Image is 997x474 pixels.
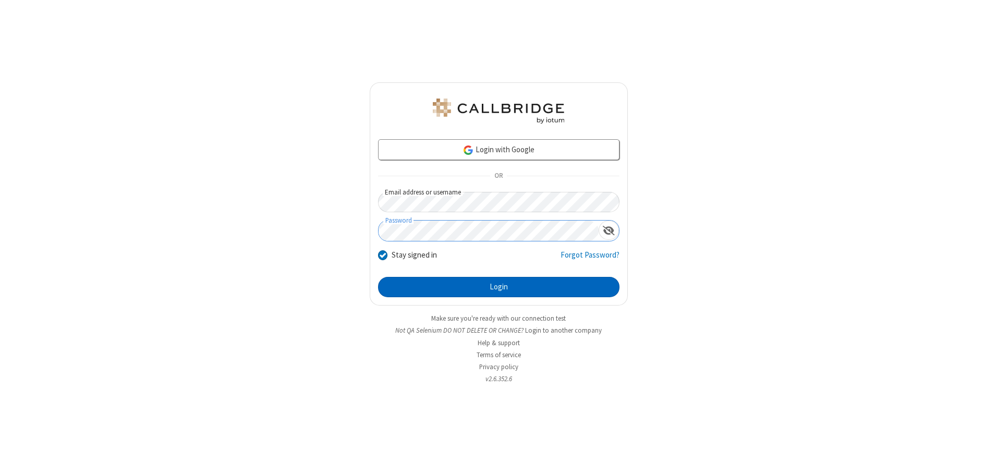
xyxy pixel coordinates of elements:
a: Terms of service [477,350,521,359]
img: google-icon.png [463,144,474,156]
input: Email address or username [378,192,619,212]
img: QA Selenium DO NOT DELETE OR CHANGE [431,99,566,124]
a: Make sure you're ready with our connection test [431,314,566,323]
a: Forgot Password? [561,249,619,269]
li: v2.6.352.6 [370,374,628,384]
button: Login [378,277,619,298]
li: Not QA Selenium DO NOT DELETE OR CHANGE? [370,325,628,335]
label: Stay signed in [392,249,437,261]
a: Help & support [478,338,520,347]
a: Login with Google [378,139,619,160]
a: Privacy policy [479,362,518,371]
button: Login to another company [525,325,602,335]
input: Password [379,221,599,241]
span: OR [490,169,507,184]
div: Show password [599,221,619,240]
